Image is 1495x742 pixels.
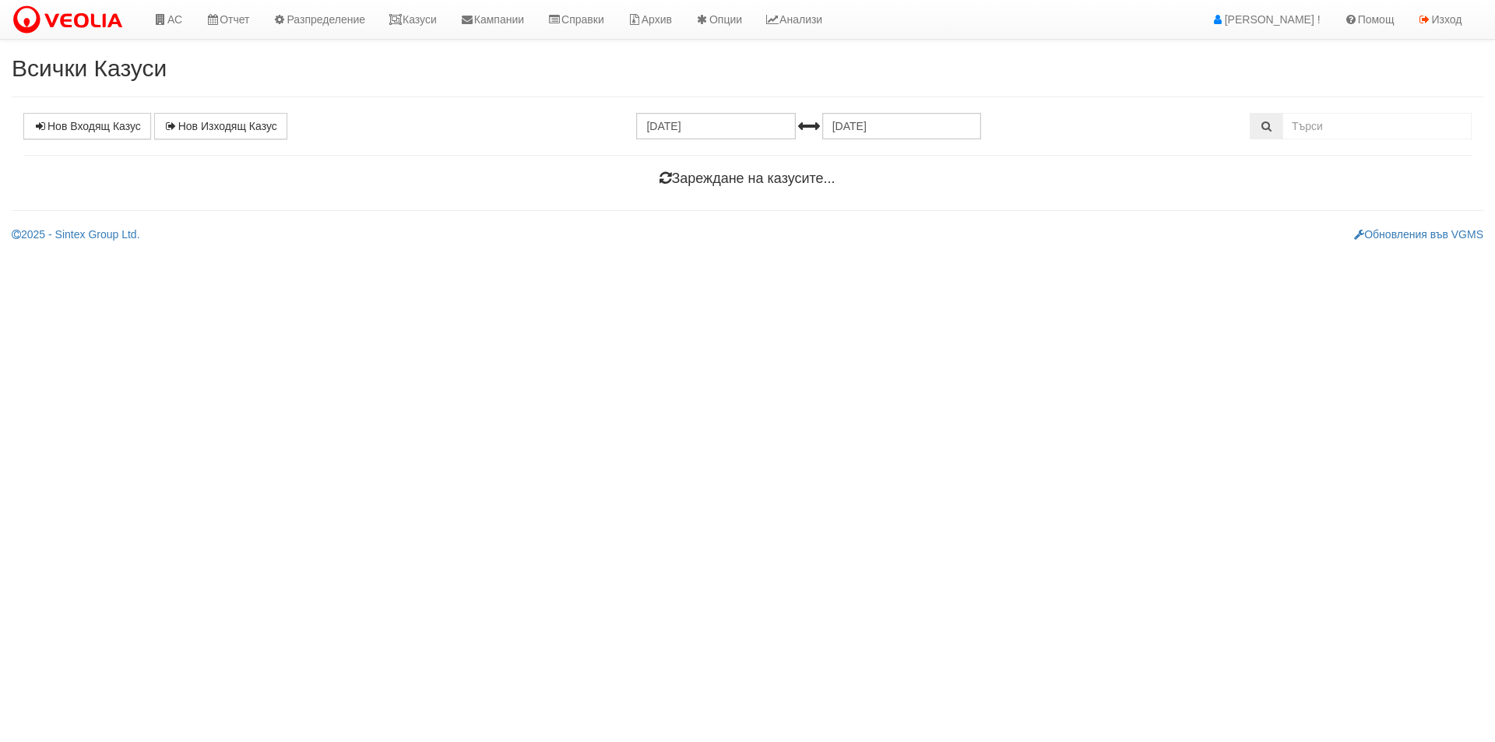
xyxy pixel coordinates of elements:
[23,113,151,139] a: Нов Входящ Казус
[1354,228,1483,241] a: Обновления във VGMS
[23,171,1472,187] h4: Зареждане на казусите...
[12,55,1483,81] h2: Всички Казуси
[154,113,287,139] a: Нов Изходящ Казус
[12,4,130,37] img: VeoliaLogo.png
[12,228,140,241] a: 2025 - Sintex Group Ltd.
[1282,113,1472,139] input: Търсене по Идентификатор, Бл/Вх/Ап, Тип, Описание, Моб. Номер, Имейл, Файл, Коментар,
